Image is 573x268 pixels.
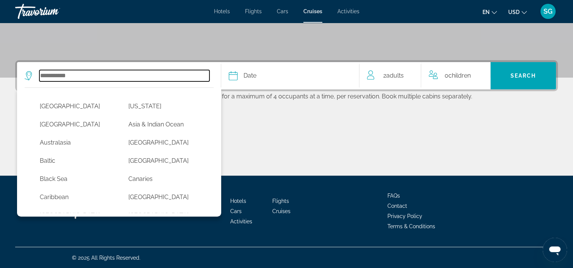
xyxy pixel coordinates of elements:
[125,99,206,114] button: Select cruise destination: Alaska
[508,6,527,17] button: Change currency
[125,117,206,132] button: Select cruise destination: Asia & Indian Ocean
[244,70,256,81] span: Date
[490,62,556,89] button: Search
[36,208,117,223] button: Select cruise destination: China
[230,198,246,204] a: Hotels
[445,70,471,81] span: 0
[229,62,352,89] button: Select cruise date
[125,172,206,186] button: Select cruise destination: Canaries
[36,117,117,132] button: Select cruise destination: Antarctica
[538,3,558,19] button: User Menu
[230,218,252,224] a: Activities
[303,8,322,14] a: Cruises
[386,72,403,79] span: Adults
[448,72,471,79] span: Children
[17,87,221,217] div: Destination options
[36,172,117,186] button: Select cruise destination: Black Sea
[543,238,567,262] iframe: Button to launch messaging window
[36,190,117,204] button: Select cruise destination: Caribbean
[387,193,400,199] a: FAQs
[15,2,91,21] a: Travorium
[387,203,407,209] a: Contact
[511,73,536,79] span: Search
[230,208,242,214] a: Cars
[277,8,288,14] a: Cars
[36,136,117,150] button: Select cruise destination: Australasia
[39,70,209,81] input: Select cruise destination
[245,8,262,14] a: Flights
[125,136,206,150] button: Select cruise destination: Bahamas
[15,91,558,100] p: For best results, we recommend searching for a maximum of 4 occupants at a time, per reservation....
[214,8,230,14] a: Hotels
[359,62,490,89] button: Travelers: 2 adults, 0 children
[383,70,403,81] span: 2
[337,8,359,14] a: Activities
[508,9,520,15] span: USD
[36,99,117,114] button: Select cruise destination: Africa
[72,255,141,261] span: © 2025 All Rights Reserved.
[387,213,422,219] a: Privacy Policy
[125,190,206,204] button: Select cruise destination: Central America
[482,9,490,15] span: en
[17,62,556,89] div: Search widget
[387,223,435,229] a: Terms & Conditions
[272,198,289,204] a: Flights
[125,154,206,168] button: Select cruise destination: Bermuda
[543,8,553,15] span: SG
[482,6,497,17] button: Change language
[272,208,290,214] a: Cruises
[125,208,206,223] button: Select cruise destination: Dubai & Emirates
[36,154,117,168] button: Select cruise destination: Baltic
